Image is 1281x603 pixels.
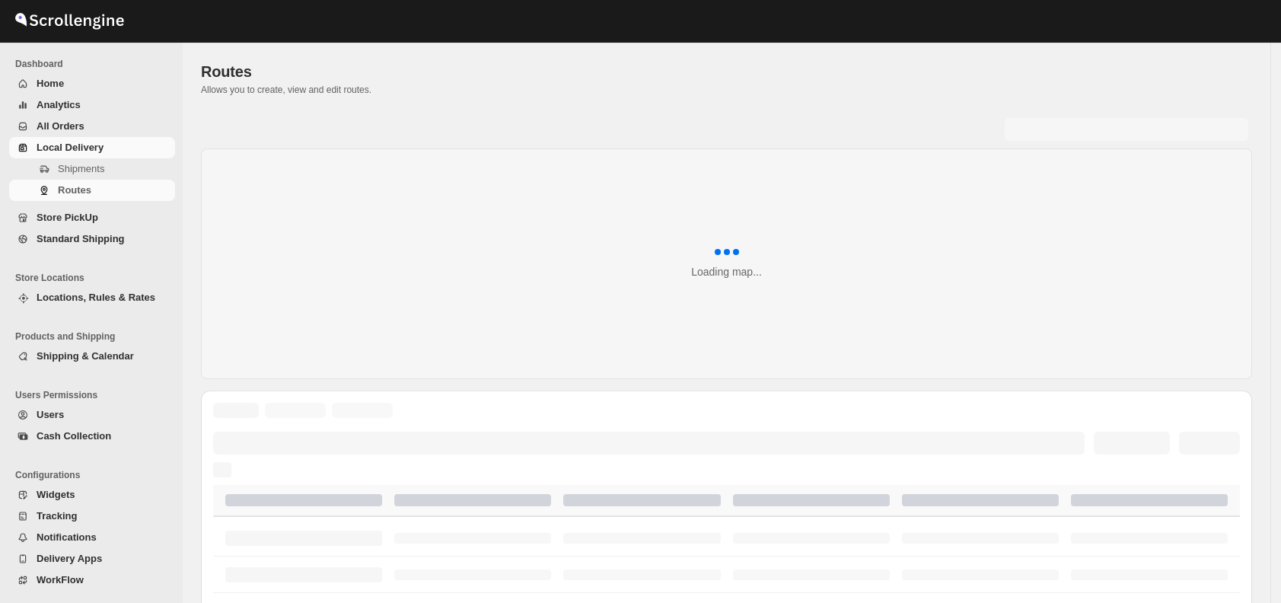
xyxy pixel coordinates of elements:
[37,510,77,522] span: Tracking
[37,99,81,110] span: Analytics
[37,430,111,442] span: Cash Collection
[201,63,252,80] span: Routes
[9,94,175,116] button: Analytics
[37,350,134,362] span: Shipping & Calendar
[37,574,84,585] span: WorkFlow
[15,330,175,343] span: Products and Shipping
[37,233,125,244] span: Standard Shipping
[37,78,64,89] span: Home
[37,120,84,132] span: All Orders
[9,404,175,426] button: Users
[37,553,102,564] span: Delivery Apps
[58,163,104,174] span: Shipments
[15,469,175,481] span: Configurations
[201,84,1252,96] p: Allows you to create, view and edit routes.
[9,484,175,506] button: Widgets
[691,264,762,279] div: Loading map...
[9,426,175,447] button: Cash Collection
[9,527,175,548] button: Notifications
[9,158,175,180] button: Shipments
[9,116,175,137] button: All Orders
[15,58,175,70] span: Dashboard
[37,212,98,223] span: Store PickUp
[9,346,175,367] button: Shipping & Calendar
[58,184,91,196] span: Routes
[37,531,97,543] span: Notifications
[9,548,175,569] button: Delivery Apps
[37,489,75,500] span: Widgets
[15,389,175,401] span: Users Permissions
[9,180,175,201] button: Routes
[37,292,155,303] span: Locations, Rules & Rates
[37,409,64,420] span: Users
[37,142,104,153] span: Local Delivery
[15,272,175,284] span: Store Locations
[9,73,175,94] button: Home
[9,569,175,591] button: WorkFlow
[9,287,175,308] button: Locations, Rules & Rates
[9,506,175,527] button: Tracking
